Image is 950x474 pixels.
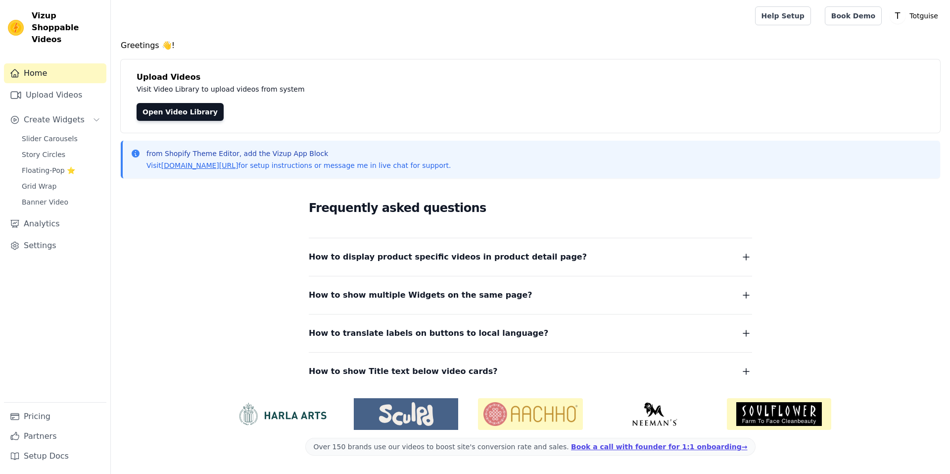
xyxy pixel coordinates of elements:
[24,114,85,126] span: Create Widgets
[354,402,458,426] img: Sculpd US
[309,326,752,340] button: How to translate labels on buttons to local language?
[905,7,942,25] p: Totguise
[8,20,24,36] img: Vizup
[146,149,451,158] p: from Shopify Theme Editor, add the Vizup App Block
[309,250,587,264] span: How to display product specific videos in product detail page?
[32,10,102,46] span: Vizup Shoppable Videos
[890,7,942,25] button: T Totguise
[309,288,532,302] span: How to show multiple Widgets on the same page?
[571,443,747,451] a: Book a call with founder for 1:1 onboarding
[4,110,106,130] button: Create Widgets
[22,197,68,207] span: Banner Video
[137,71,924,83] h4: Upload Videos
[22,150,65,159] span: Story Circles
[4,85,106,105] a: Upload Videos
[478,398,582,430] img: Aachho
[4,407,106,426] a: Pricing
[4,63,106,83] a: Home
[161,161,238,169] a: [DOMAIN_NAME][URL]
[825,6,882,25] a: Book Demo
[727,398,831,430] img: Soulflower
[137,83,580,95] p: Visit Video Library to upload videos from system
[230,402,334,426] img: HarlaArts
[146,160,451,170] p: Visit for setup instructions or message me in live chat for support.
[22,181,56,191] span: Grid Wrap
[755,6,811,25] a: Help Setup
[309,250,752,264] button: How to display product specific videos in product detail page?
[309,365,498,378] span: How to show Title text below video cards?
[895,11,901,21] text: T
[309,288,752,302] button: How to show multiple Widgets on the same page?
[4,214,106,234] a: Analytics
[16,132,106,146] a: Slider Carousels
[16,148,106,161] a: Story Circles
[22,134,78,144] span: Slider Carousels
[4,426,106,446] a: Partners
[16,195,106,209] a: Banner Video
[22,165,75,175] span: Floating-Pop ⭐
[603,402,707,426] img: Neeman's
[121,40,940,52] h4: Greetings 👋!
[309,365,752,378] button: How to show Title text below video cards?
[309,198,752,218] h2: Frequently asked questions
[16,163,106,177] a: Floating-Pop ⭐
[4,236,106,256] a: Settings
[137,103,224,121] a: Open Video Library
[16,179,106,193] a: Grid Wrap
[309,326,548,340] span: How to translate labels on buttons to local language?
[4,446,106,466] a: Setup Docs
